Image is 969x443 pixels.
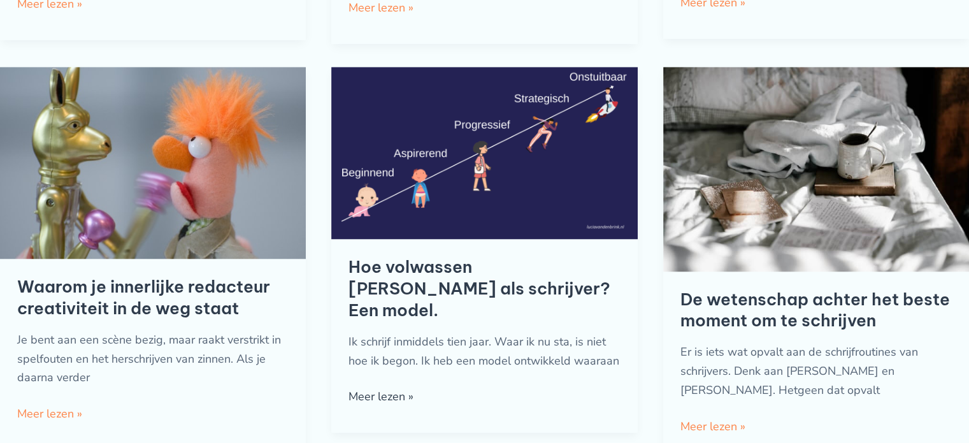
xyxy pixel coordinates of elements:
a: Hoe volwassen [PERSON_NAME] als schrijver? Een model. [348,256,610,321]
p: Je bent aan een scène bezig, maar raakt verstrikt in spelfouten en het herschrijven van zinnen. A... [17,331,289,388]
a: De wetenschap achter het beste moment om te schrijven [680,289,950,331]
a: Meer lezen » [17,405,82,424]
a: Waarom je innerlijke redacteur creativiteit in de weg staat [17,276,270,319]
p: Ik schrijf inmiddels tien jaar. Waar ik nu sta, is niet hoe ik begon. Ik heb een model ontwikkeld... [348,333,620,370]
a: Meer lezen » [348,388,413,407]
p: Er is iets wat opvalt aan de schrijfroutines van schrijvers. Denk aan [PERSON_NAME] en [PERSON_NA... [680,343,952,400]
a: Meer lezen » [680,418,745,437]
